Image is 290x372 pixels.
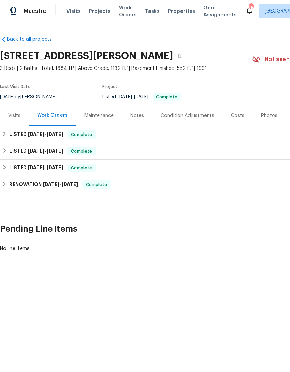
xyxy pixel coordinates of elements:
[68,148,95,155] span: Complete
[261,112,277,119] div: Photos
[161,112,214,119] div: Condition Adjustments
[66,8,81,15] span: Visits
[231,112,244,119] div: Costs
[102,95,181,99] span: Listed
[153,95,180,99] span: Complete
[168,8,195,15] span: Properties
[84,112,114,119] div: Maintenance
[249,4,253,11] div: 116
[43,182,59,187] span: [DATE]
[134,95,148,99] span: [DATE]
[24,8,47,15] span: Maestro
[119,4,137,18] span: Work Orders
[118,95,132,99] span: [DATE]
[47,165,63,170] span: [DATE]
[28,148,45,153] span: [DATE]
[28,132,45,137] span: [DATE]
[9,147,63,155] h6: LISTED
[8,112,21,119] div: Visits
[9,164,63,172] h6: LISTED
[47,148,63,153] span: [DATE]
[37,112,68,119] div: Work Orders
[68,131,95,138] span: Complete
[68,164,95,171] span: Complete
[28,165,63,170] span: -
[9,180,78,189] h6: RENOVATION
[9,130,63,139] h6: LISTED
[145,9,160,14] span: Tasks
[83,181,110,188] span: Complete
[28,132,63,137] span: -
[28,165,45,170] span: [DATE]
[47,132,63,137] span: [DATE]
[203,4,237,18] span: Geo Assignments
[118,95,148,99] span: -
[62,182,78,187] span: [DATE]
[173,50,186,62] button: Copy Address
[43,182,78,187] span: -
[102,84,118,89] span: Project
[89,8,111,15] span: Projects
[28,148,63,153] span: -
[130,112,144,119] div: Notes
